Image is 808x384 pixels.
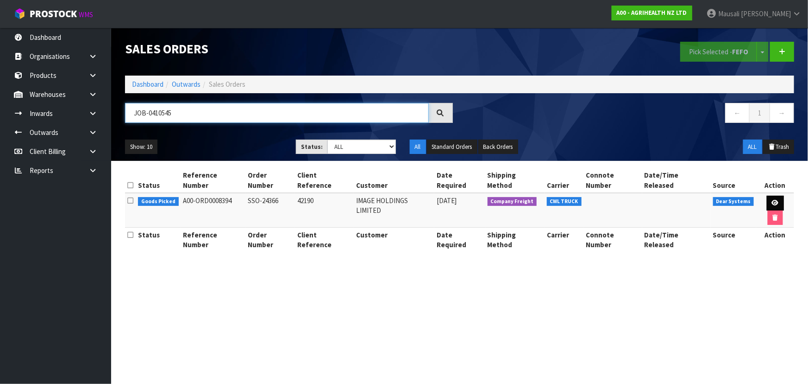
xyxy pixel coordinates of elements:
[725,103,750,123] a: ←
[125,103,429,123] input: Search sales orders
[434,168,485,193] th: Date Required
[485,228,545,252] th: Shipping Method
[136,228,181,252] th: Status
[749,103,770,123] a: 1
[125,140,157,154] button: Show: 10
[545,228,584,252] th: Carrier
[617,9,687,17] strong: A00 - AGRIHEALTH NZ LTD
[125,42,453,56] h1: Sales Orders
[354,168,434,193] th: Customer
[172,80,200,89] a: Outwards
[763,140,794,154] button: Trash
[181,193,246,228] td: A00-ORD0008394
[354,193,434,228] td: IMAGE HOLDINGS LIMITED
[245,228,295,252] th: Order Number
[295,228,354,252] th: Client Reference
[545,168,584,193] th: Carrier
[245,168,295,193] th: Order Number
[245,193,295,228] td: SSO-24366
[467,103,795,126] nav: Page navigation
[743,140,762,154] button: ALL
[434,228,485,252] th: Date Required
[138,197,179,206] span: Goods Picked
[612,6,692,20] a: A00 - AGRIHEALTH NZ LTD
[741,9,791,18] span: [PERSON_NAME]
[301,143,323,151] strong: Status:
[14,8,25,19] img: cube-alt.png
[437,196,457,205] span: [DATE]
[132,80,163,89] a: Dashboard
[680,42,757,62] button: Pick Selected -FEFO
[711,228,757,252] th: Source
[756,168,794,193] th: Action
[756,228,794,252] th: Action
[30,8,77,20] span: ProStock
[713,197,754,206] span: Dear Systems
[711,168,757,193] th: Source
[181,228,246,252] th: Reference Number
[478,140,518,154] button: Back Orders
[295,193,354,228] td: 42190
[770,103,794,123] a: →
[427,140,477,154] button: Standard Orders
[718,9,739,18] span: Mausali
[485,168,545,193] th: Shipping Method
[209,80,245,89] span: Sales Orders
[136,168,181,193] th: Status
[488,197,537,206] span: Company Freight
[181,168,246,193] th: Reference Number
[642,228,711,252] th: Date/Time Released
[642,168,711,193] th: Date/Time Released
[584,228,642,252] th: Connote Number
[410,140,426,154] button: All
[79,10,93,19] small: WMS
[547,197,582,206] span: CWL TRUCK
[584,168,642,193] th: Connote Number
[354,228,434,252] th: Customer
[295,168,354,193] th: Client Reference
[732,47,748,56] strong: FEFO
